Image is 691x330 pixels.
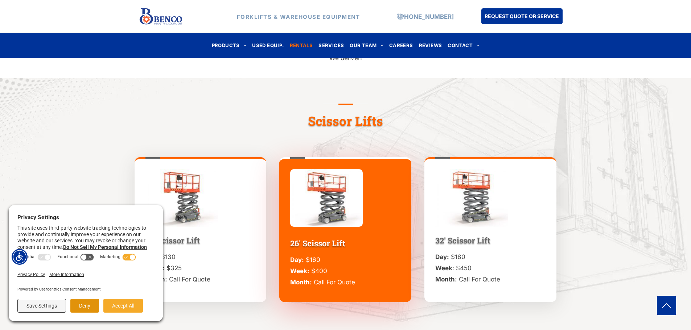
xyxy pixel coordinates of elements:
[145,169,218,227] img: bencoindustrial
[306,256,320,263] span: $160
[311,267,327,275] span: $400
[169,276,210,283] span: Call For Quote
[451,253,465,260] span: $180
[287,41,316,50] a: RENTALS
[290,279,312,286] strong: Month:
[485,9,559,23] span: REQUEST QUOTE OR SERVICE
[145,235,200,246] span: 19' Scissor Lift
[249,41,287,50] a: USED EQUIP.
[237,13,360,20] strong: FORKLIFTS & WAREHOUSE EQUIPMENT
[290,238,345,248] span: 26' Scissor Lift
[290,169,363,227] img: bencoindustrial
[166,264,182,272] span: $325
[308,112,383,129] span: Scissor Lifts
[435,276,457,283] strong: Month:
[416,41,445,50] a: REVIEWS
[12,249,28,265] div: Accessibility Menu
[161,253,176,260] span: $130
[329,54,362,62] span: We deliver!
[481,8,563,24] a: REQUEST QUOTE OR SERVICE
[316,41,347,50] a: SERVICES
[435,253,449,260] strong: Day:
[398,13,454,20] a: [PHONE_NUMBER]
[452,264,472,272] span: : $450
[445,41,482,50] a: CONTACT
[386,41,416,50] a: CAREERS
[459,276,500,283] span: Call For Quote
[435,264,452,272] strong: Week
[435,235,490,246] span: 32' Scissor Lift
[435,169,508,227] img: bencoindustrial
[314,279,355,286] span: Call For Quote
[209,41,250,50] a: PRODUCTS
[347,41,386,50] a: OUR TEAM
[290,256,304,263] strong: Day:
[290,267,309,275] strong: Week:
